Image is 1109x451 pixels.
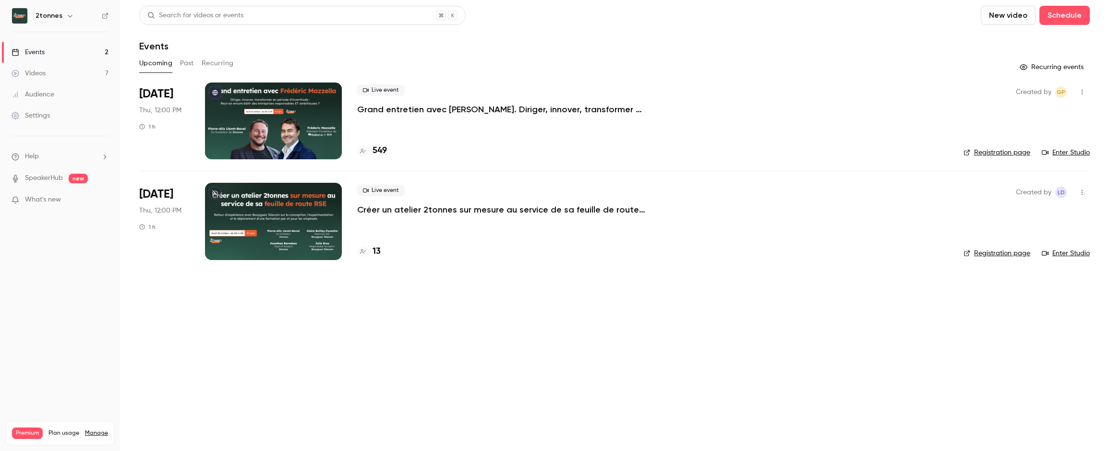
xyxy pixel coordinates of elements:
[36,11,62,21] h6: 2tonnes
[139,83,190,159] div: Oct 16 Thu, 12:00 PM (Europe/Paris)
[69,174,88,183] span: new
[357,185,405,196] span: Live event
[373,144,387,157] h4: 549
[147,11,243,21] div: Search for videos or events
[1015,59,1090,75] button: Recurring events
[12,8,27,24] img: 2tonnes
[139,56,172,71] button: Upcoming
[357,84,405,96] span: Live event
[139,223,156,231] div: 1 h
[357,104,645,115] a: Grand entretien avec [PERSON_NAME]. Diriger, innover, transformer en période d’incertitude : peut...
[964,148,1030,157] a: Registration page
[12,90,54,99] div: Audience
[85,429,108,437] a: Manage
[12,69,46,78] div: Videos
[373,245,381,258] h4: 13
[25,173,63,183] a: SpeakerHub
[12,111,50,120] div: Settings
[357,204,645,215] a: Créer un atelier 2tonnes sur mesure au service de sa feuille de route RSE
[139,206,181,215] span: Thu, 12:00 PM
[1058,187,1065,198] span: Ld
[139,106,181,115] span: Thu, 12:00 PM
[1042,148,1090,157] a: Enter Studio
[1042,249,1090,258] a: Enter Studio
[357,144,387,157] a: 549
[139,183,190,260] div: Oct 23 Thu, 12:00 PM (Europe/Paris)
[12,47,45,57] div: Events
[202,56,234,71] button: Recurring
[357,245,381,258] a: 13
[97,196,108,204] iframe: Noticeable Trigger
[1055,86,1067,98] span: Gabrielle Piot
[12,427,43,439] span: Premium
[964,249,1030,258] a: Registration page
[139,187,173,202] span: [DATE]
[1016,86,1051,98] span: Created by
[1039,6,1090,25] button: Schedule
[1016,187,1051,198] span: Created by
[48,429,79,437] span: Plan usage
[139,40,169,52] h1: Events
[139,123,156,131] div: 1 h
[981,6,1036,25] button: New video
[180,56,194,71] button: Past
[25,195,61,205] span: What's new
[139,86,173,102] span: [DATE]
[1055,187,1067,198] span: Louis de Jabrun
[1057,86,1065,98] span: GP
[12,152,108,162] li: help-dropdown-opener
[25,152,39,162] span: Help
